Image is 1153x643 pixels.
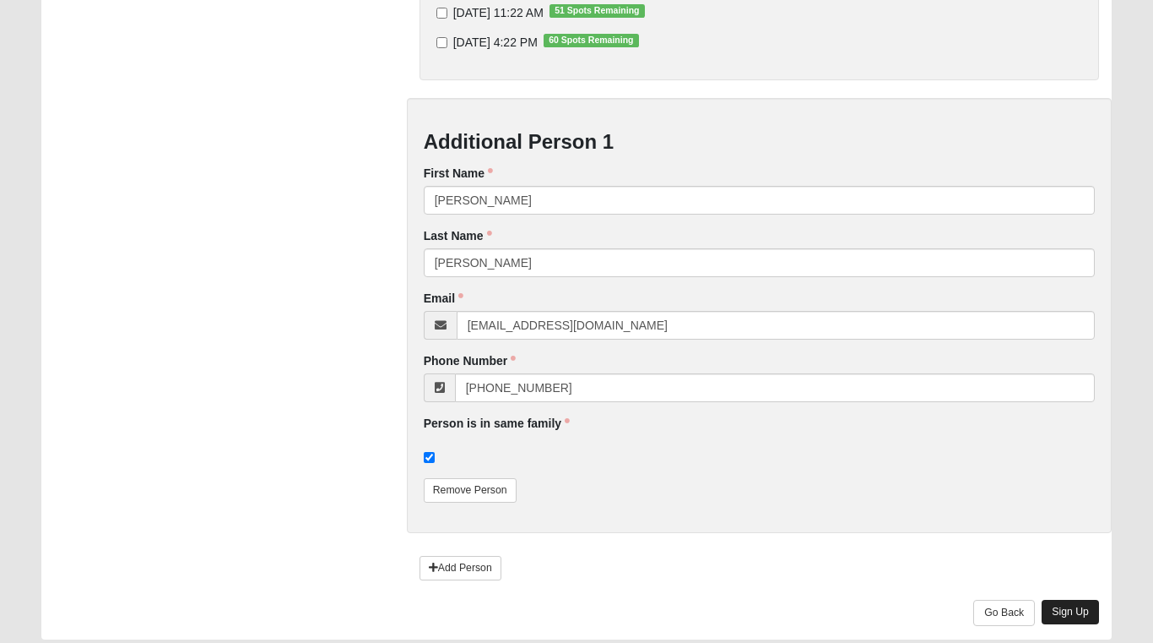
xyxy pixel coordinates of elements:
[1042,600,1099,624] a: Sign Up
[436,37,447,48] input: [DATE] 4:22 PM60 Spots Remaining
[453,6,544,19] span: [DATE] 11:22 AM
[424,478,517,503] a: Remove Person
[549,4,645,18] span: 51 Spots Remaining
[424,130,1095,155] h3: Additional Person 1
[424,227,492,244] label: Last Name
[420,556,501,580] a: Add Person
[544,34,639,47] span: 60 Spots Remaining
[424,415,570,432] label: Person is in same family
[424,352,517,369] label: Phone Number
[453,35,538,49] span: [DATE] 4:22 PM
[436,8,447,19] input: [DATE] 11:22 AM51 Spots Remaining
[424,290,463,307] label: Email
[424,165,493,182] label: First Name
[973,600,1035,626] a: Go Back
